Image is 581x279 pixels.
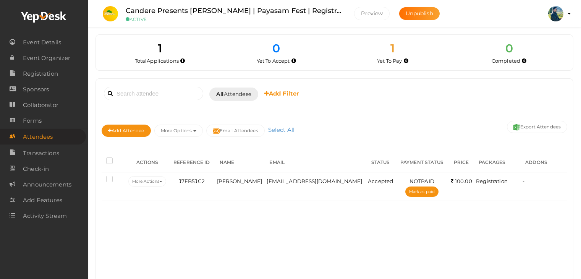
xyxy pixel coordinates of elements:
[23,66,58,81] span: Registration
[158,41,162,55] span: 1
[206,125,265,137] button: Email Attendees
[147,58,179,64] span: Applications
[102,125,151,137] button: Add Attendee
[451,178,472,184] span: 100.00
[217,178,262,184] span: [PERSON_NAME]
[409,189,435,194] span: Mark as paid
[406,10,433,17] span: Unpublish
[548,6,563,21] img: ACg8ocImFeownhHtboqxd0f2jP-n9H7_i8EBYaAdPoJXQiB63u4xhcvD=s100
[513,124,520,131] img: excel.svg
[390,41,395,55] span: 1
[23,113,42,128] span: Forms
[126,5,343,16] label: Candere Presents [PERSON_NAME] | Payasam Fest | Registration
[126,16,343,22] small: ACTIVE
[267,178,362,184] span: [EMAIL_ADDRESS][DOMAIN_NAME]
[180,59,185,63] i: Total number of applications
[476,178,508,184] span: Registration
[368,178,393,184] span: Accepted
[23,146,59,161] span: Transactions
[405,187,439,197] button: Mark as paid
[257,58,290,64] span: Yet To Accept
[23,82,49,97] span: Sponsors
[264,90,299,97] b: Add Filter
[522,59,526,63] i: Accepted and completed payment succesfully
[154,125,203,137] button: More Options
[23,129,53,144] span: Attendees
[507,121,567,133] button: Export Attendees
[128,176,166,187] button: More Actions
[395,153,448,172] th: PAYMENT STATUS
[23,208,67,224] span: Activity Stream
[126,153,168,172] th: ACTIONS
[377,58,402,64] span: Yet To Pay
[23,97,58,113] span: Collaborator
[23,193,62,208] span: Add Features
[474,153,521,172] th: PACKAGES
[521,153,567,172] th: ADDONS
[366,153,395,172] th: STATUS
[103,6,118,21] img: PPFXFEEN_small.png
[523,178,524,184] span: -
[399,7,440,20] button: Unpublish
[265,153,366,172] th: EMAIL
[215,153,265,172] th: NAME
[216,90,251,98] span: Attendees
[23,35,61,50] span: Event Details
[272,41,280,55] span: 0
[291,59,296,63] i: Yet to be accepted by organizer
[23,161,49,177] span: Check-in
[266,126,296,133] a: Select All
[23,50,70,66] span: Event Organizer
[23,177,71,192] span: Announcements
[404,59,408,63] i: Accepted by organizer and yet to make payment
[216,91,223,97] b: All
[505,41,513,55] span: 0
[104,87,203,100] input: Search attendee
[492,58,520,64] span: Completed
[179,178,205,184] span: J7FB5JC2
[173,159,210,165] span: REFERENCE ID
[354,7,390,20] button: Preview
[409,178,434,184] span: NOTPAID
[213,128,220,135] img: mail-filled.svg
[135,58,179,64] span: Total
[448,153,474,172] th: PRICE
